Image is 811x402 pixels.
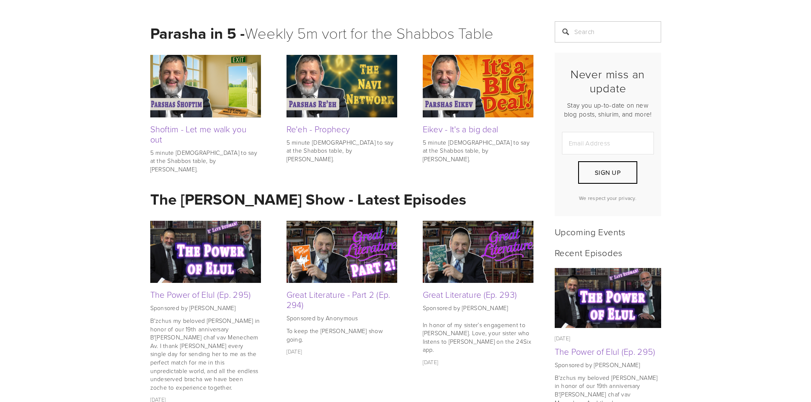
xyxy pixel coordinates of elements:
a: Great Literature - Part 2 (Ep. 294) [287,288,390,311]
p: Sponsored by [PERSON_NAME] [150,304,261,312]
img: Great Literature (Ep. 293) [423,221,533,283]
p: B'zchus my beloved [PERSON_NAME] in honor of our 19th anniversary B'[PERSON_NAME] chaf vav Menech... [150,316,261,391]
h2: Never miss an update [562,67,654,95]
img: The Power of Elul (Ep. 295) [554,268,661,328]
p: 5 minute [DEMOGRAPHIC_DATA] to say at the Shabbos table, by [PERSON_NAME]. [287,138,397,163]
img: Eikev - It's a big deal [423,55,533,117]
a: Eikev - It's a big deal [423,123,499,135]
a: The Power of Elul (Ep. 295) [555,345,656,357]
p: Stay you up-to-date on new blog posts, shiurim, and more! [562,101,654,119]
input: Search [555,21,661,43]
input: Email Address [562,132,654,154]
time: [DATE] [287,348,302,355]
img: Great Literature - Part 2 (Ep. 294) [287,221,397,283]
p: Sponsored by [PERSON_NAME] In honor of my sister’s engagement to [PERSON_NAME]. Love, your sister... [423,304,533,354]
time: [DATE] [423,358,438,366]
time: [DATE] [555,334,570,342]
a: Re'eh - Prophecy [287,123,350,135]
strong: Parasha in 5 - [150,22,245,44]
h2: Upcoming Events [555,226,661,237]
button: Sign Up [578,161,637,184]
strong: The [PERSON_NAME] Show - Latest Episodes [150,188,466,210]
a: Shoftim - Let me walk you out [150,123,247,145]
p: 5 minute [DEMOGRAPHIC_DATA] to say at the Shabbos table, by [PERSON_NAME]. [150,148,261,174]
img: Re'eh - Prophecy [287,55,397,117]
span: Sign Up [595,168,621,177]
p: To keep the [PERSON_NAME] show going. [287,327,397,343]
h1: Weekly 5m vort for the Shabbos Table [150,21,533,45]
p: Sponsored by [PERSON_NAME] [555,361,661,369]
p: Sponsored by Anonymous [287,314,397,322]
h2: Recent Episodes [555,247,661,258]
a: The Power of Elul (Ep. 295) [555,268,661,328]
img: The Power of Elul (Ep. 295) [150,221,261,283]
p: We respect your privacy. [562,194,654,202]
img: Shoftim - Let me walk you out [150,55,261,117]
a: Great Literature (Ep. 293) [423,288,517,300]
p: 5 minute [DEMOGRAPHIC_DATA] to say at the Shabbos table, by [PERSON_NAME]. [423,138,533,163]
a: The Power of Elul (Ep. 295) [150,288,251,300]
